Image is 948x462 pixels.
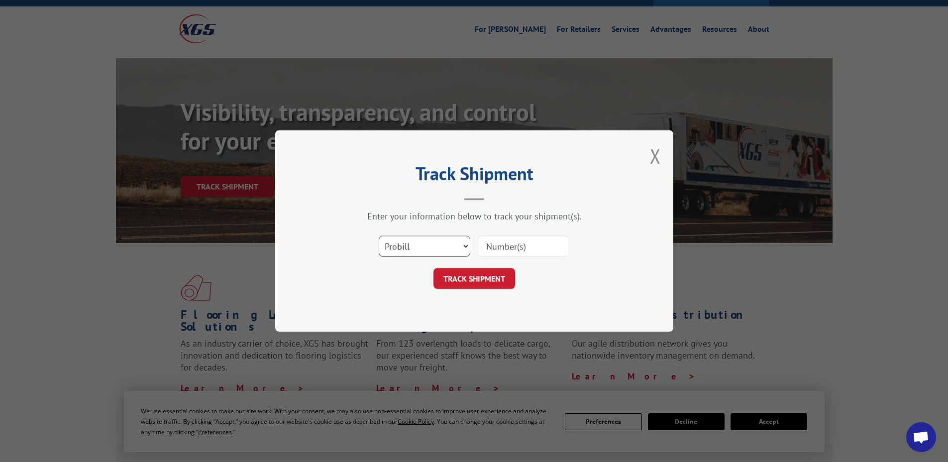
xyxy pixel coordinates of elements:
[433,268,515,289] button: TRACK SHIPMENT
[906,422,936,452] div: Open chat
[325,167,624,185] h2: Track Shipment
[478,236,569,257] input: Number(s)
[325,210,624,222] div: Enter your information below to track your shipment(s).
[650,143,661,169] button: Close modal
